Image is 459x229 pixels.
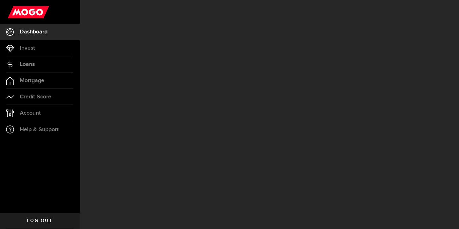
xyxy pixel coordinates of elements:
span: Invest [20,45,35,51]
span: Help & Support [20,127,59,132]
span: Dashboard [20,29,47,35]
span: Log out [27,218,52,223]
span: Mortgage [20,78,44,83]
span: Credit Score [20,94,51,100]
span: Loans [20,61,35,67]
span: Account [20,110,41,116]
button: Open LiveChat chat widget [5,3,24,22]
